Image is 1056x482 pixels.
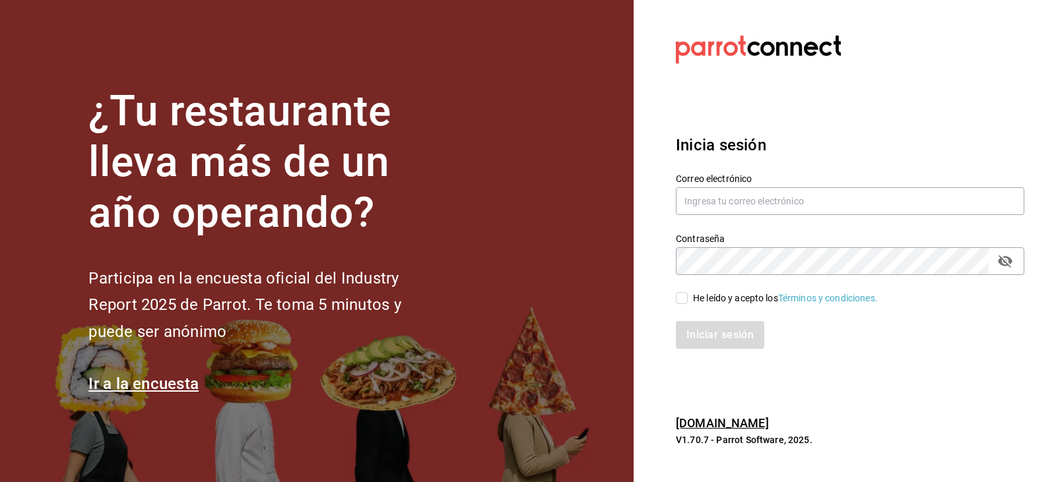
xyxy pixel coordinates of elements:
[676,133,1024,157] h3: Inicia sesión
[676,174,1024,183] label: Correo electrónico
[88,375,199,393] a: Ir a la encuesta
[676,234,1024,243] label: Contraseña
[693,291,878,305] div: He leído y acepto los
[88,86,445,238] h1: ¿Tu restaurante lleva más de un año operando?
[994,250,1016,272] button: passwordField
[676,416,769,430] a: [DOMAIN_NAME]
[778,293,878,303] a: Términos y condiciones.
[676,187,1024,215] input: Ingresa tu correo electrónico
[676,433,1024,446] p: V1.70.7 - Parrot Software, 2025.
[88,265,445,346] h2: Participa en la encuesta oficial del Industry Report 2025 de Parrot. Te toma 5 minutos y puede se...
